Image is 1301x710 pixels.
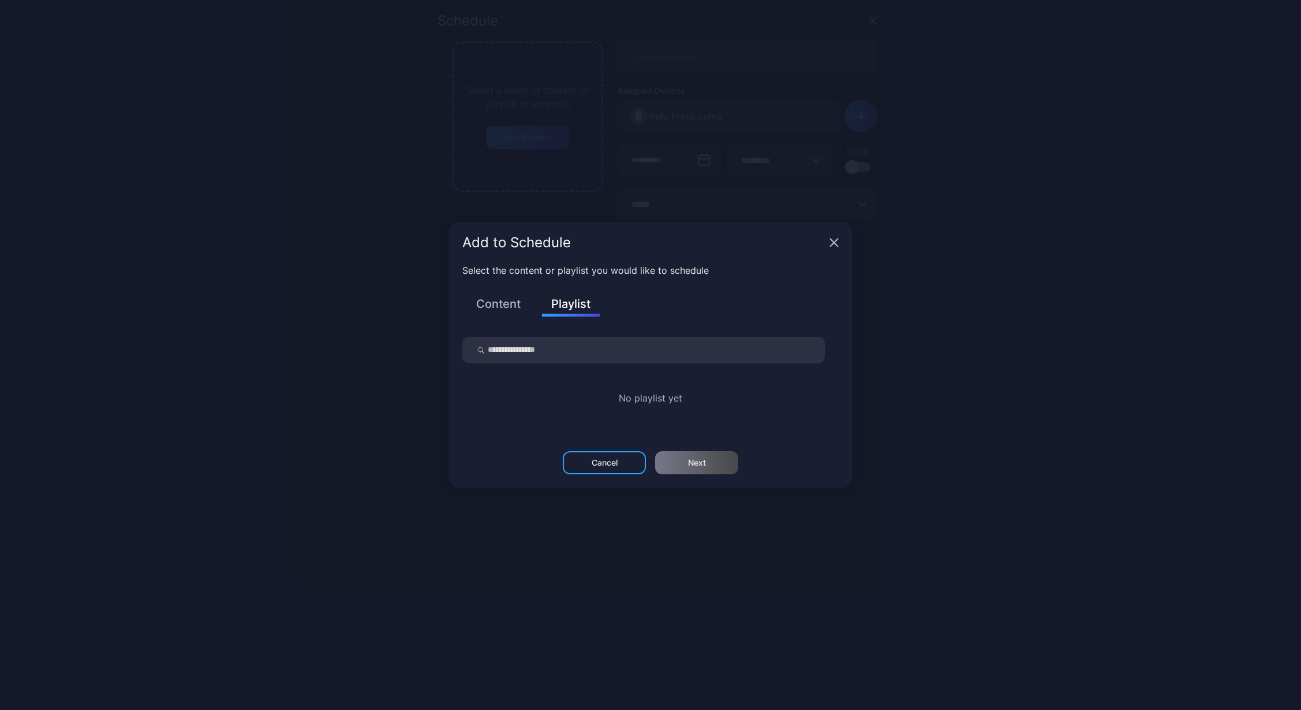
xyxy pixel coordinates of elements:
h2: No playlist yet [619,391,682,405]
button: Next [655,451,738,474]
button: Content [470,294,528,314]
div: Cancel [592,458,618,467]
button: Cancel [563,451,646,474]
div: Next [688,458,706,467]
button: Playlist [542,294,600,317]
div: Add to Schedule [462,236,825,250]
p: Select the content or playlist you would like to schedule [462,263,839,277]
